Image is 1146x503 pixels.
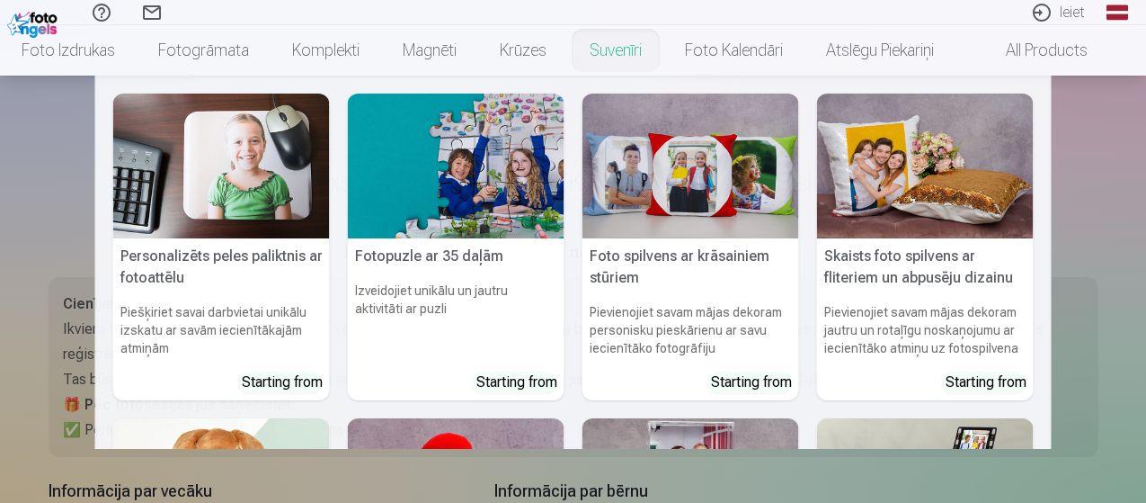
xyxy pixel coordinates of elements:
[955,25,1109,76] a: All products
[582,296,799,364] h6: Pievienojiet savam mājas dekoram personisku pieskārienu ar savu iecienītāko fotogrāfiju
[817,238,1034,296] h5: Skaists foto spilvens ar fliteriem un abpusēju dizainu
[113,238,330,296] h5: Personalizēts peles paliktnis ar fotoattēlu
[137,25,271,76] a: Fotogrāmata
[582,238,799,296] h5: Foto spilvens ar krāsainiem stūriem
[271,25,381,76] a: Komplekti
[113,296,330,364] h6: Piešķiriet savai darbvietai unikālu izskatu ar savām iecienītākajām atmiņām
[242,372,323,393] div: Starting from
[804,25,955,76] a: Atslēgu piekariņi
[381,25,478,76] a: Magnēti
[817,94,1034,238] img: Skaists foto spilvens ar fliteriem un abpusēju dizainu
[946,372,1026,393] div: Starting from
[7,7,62,38] img: /fa1
[582,94,799,400] a: Foto spilvens ar krāsainiem stūriemFoto spilvens ar krāsainiem stūriemPievienojiet savam mājas de...
[568,25,663,76] a: Suvenīri
[476,372,557,393] div: Starting from
[348,274,564,364] h6: Izveidojiet unikālu un jautru aktivitāti ar puzli
[113,94,330,238] img: Personalizēts peles paliktnis ar fotoattēlu
[113,94,330,400] a: Personalizēts peles paliktnis ar fotoattēluPersonalizēts peles paliktnis ar fotoattēluPiešķiriet ...
[582,94,799,238] img: Foto spilvens ar krāsainiem stūriem
[348,94,564,238] img: Fotopuzle ar 35 daļām
[817,94,1034,400] a: Skaists foto spilvens ar fliteriem un abpusēju dizainuSkaists foto spilvens ar fliteriem un abpus...
[711,372,792,393] div: Starting from
[663,25,804,76] a: Foto kalendāri
[348,238,564,274] h5: Fotopuzle ar 35 daļām
[348,94,564,400] a: Fotopuzle ar 35 daļāmFotopuzle ar 35 daļāmIzveidojiet unikālu un jautru aktivitāti ar puzliStarti...
[478,25,568,76] a: Krūzes
[817,296,1034,364] h6: Pievienojiet savam mājas dekoram jautru un rotaļīgu noskaņojumu ar iecienītāko atmiņu uz fotospil...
